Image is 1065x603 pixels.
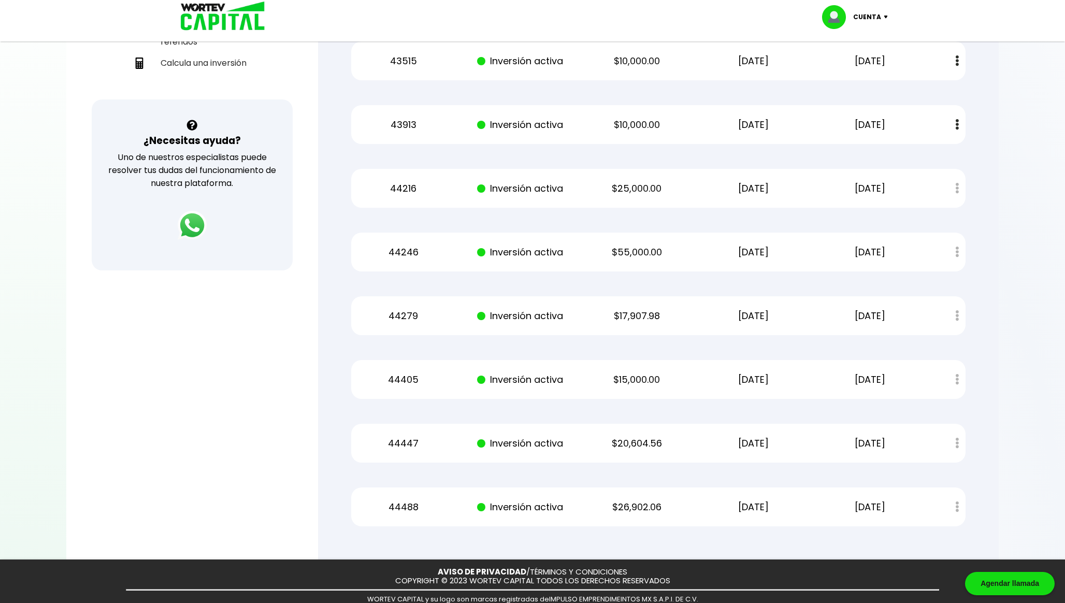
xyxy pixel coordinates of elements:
p: [DATE] [821,117,919,133]
p: [DATE] [821,308,919,324]
p: / [438,568,627,577]
p: $10,000.00 [587,117,686,133]
p: [DATE] [704,181,803,196]
p: 44488 [354,499,453,515]
p: $20,604.56 [587,436,686,451]
a: Calcula una inversión [129,52,255,74]
p: Inversión activa [471,308,569,324]
p: [DATE] [704,308,803,324]
p: [DATE] [704,117,803,133]
p: Inversión activa [471,181,569,196]
p: $17,907.98 [587,308,686,324]
p: Uno de nuestros especialistas puede resolver tus dudas del funcionamiento de nuestra plataforma. [105,151,280,190]
h3: ¿Necesitas ayuda? [143,133,241,148]
p: Cuenta [853,9,881,25]
p: Inversión activa [471,53,569,69]
p: 44447 [354,436,453,451]
img: profile-image [822,5,853,29]
img: logos_whatsapp-icon.242b2217.svg [178,211,207,240]
p: $25,000.00 [587,181,686,196]
p: Inversión activa [471,245,569,260]
p: 43515 [354,53,453,69]
p: [DATE] [821,181,919,196]
p: [DATE] [821,499,919,515]
img: calculadora-icon.17d418c4.svg [134,58,145,69]
p: Inversión activa [471,499,569,515]
p: 44216 [354,181,453,196]
p: [DATE] [704,53,803,69]
p: $10,000.00 [587,53,686,69]
p: Inversión activa [471,117,569,133]
p: 44279 [354,308,453,324]
p: [DATE] [821,245,919,260]
p: COPYRIGHT © 2023 WORTEV CAPITAL TODOS LOS DERECHOS RESERVADOS [395,577,670,585]
p: 43913 [354,117,453,133]
p: [DATE] [704,499,803,515]
p: [DATE] [704,372,803,387]
div: Agendar llamada [965,572,1055,595]
p: [DATE] [821,436,919,451]
p: $15,000.00 [587,372,686,387]
p: [DATE] [704,245,803,260]
img: icon-down [881,16,895,19]
a: AVISO DE PRIVACIDAD [438,566,526,577]
p: Inversión activa [471,436,569,451]
p: [DATE] [704,436,803,451]
p: 44246 [354,245,453,260]
p: $26,902.06 [587,499,686,515]
p: Inversión activa [471,372,569,387]
a: TÉRMINOS Y CONDICIONES [530,566,627,577]
p: 44405 [354,372,453,387]
p: $55,000.00 [587,245,686,260]
p: [DATE] [821,53,919,69]
p: [DATE] [821,372,919,387]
